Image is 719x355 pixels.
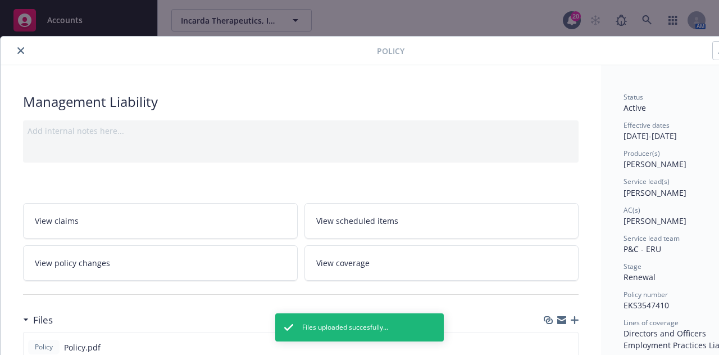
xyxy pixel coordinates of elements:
[14,44,28,57] button: close
[624,318,679,327] span: Lines of coverage
[33,342,55,352] span: Policy
[624,244,661,254] span: P&C - ERU
[23,245,298,281] a: View policy changes
[316,215,398,227] span: View scheduled items
[316,257,370,269] span: View coverage
[377,45,404,57] span: Policy
[624,262,641,271] span: Stage
[624,205,640,215] span: AC(s)
[624,177,670,186] span: Service lead(s)
[624,215,686,226] span: [PERSON_NAME]
[624,290,668,299] span: Policy number
[23,92,579,111] div: Management Liability
[23,313,53,327] div: Files
[35,257,110,269] span: View policy changes
[624,149,660,158] span: Producer(s)
[304,203,579,239] a: View scheduled items
[624,233,680,243] span: Service lead team
[624,187,686,198] span: [PERSON_NAME]
[624,159,686,169] span: [PERSON_NAME]
[545,341,554,353] button: download file
[624,120,670,130] span: Effective dates
[624,300,669,311] span: EKS3547410
[624,102,646,113] span: Active
[563,341,574,353] button: preview file
[624,272,656,282] span: Renewal
[23,203,298,239] a: View claims
[35,215,79,227] span: View claims
[304,245,579,281] a: View coverage
[302,322,388,332] span: Files uploaded succesfully...
[624,92,643,102] span: Status
[33,313,53,327] h3: Files
[28,125,574,137] div: Add internal notes here...
[64,341,101,353] span: Policy.pdf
